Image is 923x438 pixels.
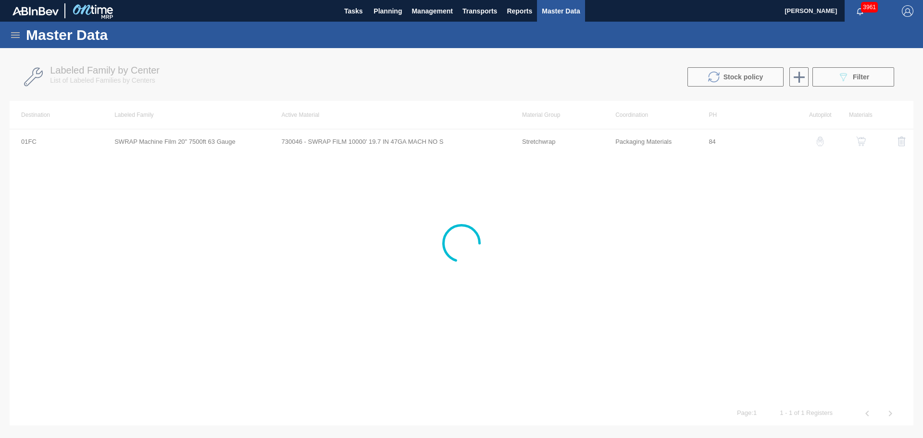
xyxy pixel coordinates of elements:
[542,5,580,17] span: Master Data
[12,7,59,15] img: TNhmsLtSVTkK8tSr43FrP2fwEKptu5GPRR3wAAAABJRU5ErkJggg==
[861,2,878,13] span: 3961
[507,5,532,17] span: Reports
[845,4,875,18] button: Notifications
[462,5,497,17] span: Transports
[26,29,197,40] h1: Master Data
[343,5,364,17] span: Tasks
[374,5,402,17] span: Planning
[902,5,913,17] img: Logout
[412,5,453,17] span: Management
